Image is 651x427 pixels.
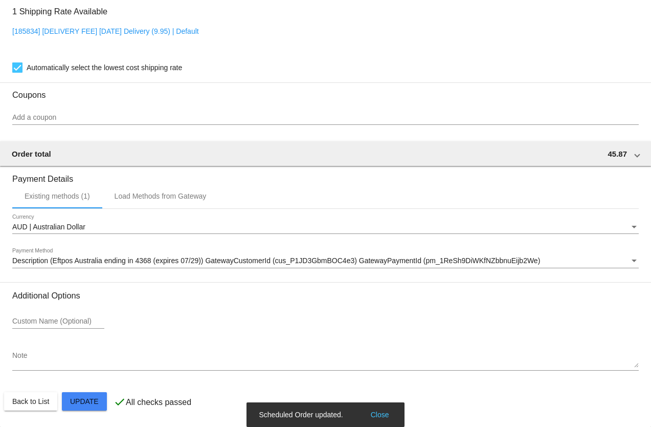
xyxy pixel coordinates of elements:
[12,114,639,122] input: Add a coupon
[12,223,85,231] span: AUD | Australian Dollar
[12,27,199,35] a: [185834] [DELIVERY FEE] [DATE] Delivery (9.95) | Default
[12,291,639,301] h3: Additional Options
[114,396,126,408] mat-icon: check
[12,397,49,405] span: Back to List
[12,317,104,326] input: Custom Name (Optional)
[4,392,57,411] button: Back to List
[368,410,392,420] button: Close
[62,392,107,411] button: Update
[12,257,540,265] span: Description (Eftpos Australia ending in 4368 (expires 07/29)) GatewayCustomerId (cus_P1JD3GbmBOC4...
[70,397,99,405] span: Update
[259,410,392,420] simple-snack-bar: Scheduled Order updated.
[12,257,639,265] mat-select: Payment Method
[12,223,639,231] mat-select: Currency
[12,1,107,23] h3: 1 Shipping Rate Available
[608,150,627,158] span: 45.87
[12,150,51,158] span: Order total
[25,192,90,200] div: Existing methods (1)
[126,398,191,407] p: All checks passed
[12,82,639,100] h3: Coupons
[12,166,639,184] h3: Payment Details
[27,61,182,74] span: Automatically select the lowest cost shipping rate
[115,192,207,200] div: Load Methods from Gateway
